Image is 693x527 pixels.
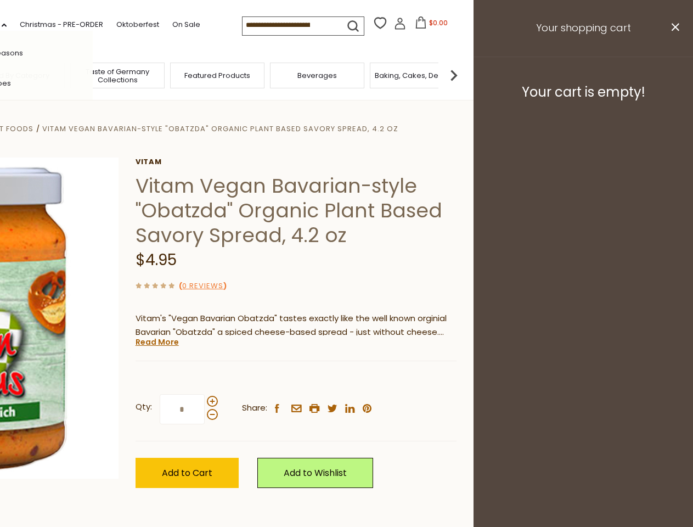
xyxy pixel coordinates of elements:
a: Oktoberfest [116,19,159,31]
h3: Your cart is empty! [487,84,679,100]
a: Add to Wishlist [257,458,373,488]
strong: Qty: [136,400,152,414]
span: Add to Cart [162,467,212,479]
a: Christmas - PRE-ORDER [20,19,103,31]
a: Featured Products [184,71,250,80]
a: On Sale [172,19,200,31]
a: Baking, Cakes, Desserts [375,71,460,80]
input: Qty: [160,394,205,424]
a: 0 Reviews [182,281,223,292]
h1: Vitam Vegan Bavarian-style "Obatzda" Organic Plant Based Savory Spread, 4.2 oz [136,173,457,248]
p: Vitam's "Vegan Bavarian Obatzda" tastes exactly like the well known orginial Bavarian "Obatzda" a... [136,312,457,339]
a: Vitam Vegan Bavarian-style "Obatzda" Organic Plant Based Savory Spread, 4.2 oz [42,124,398,134]
a: Read More [136,337,179,347]
a: Taste of Germany Collections [74,68,161,84]
img: next arrow [443,64,465,86]
button: Add to Cart [136,458,239,488]
a: Beverages [297,71,337,80]
span: $4.95 [136,249,177,271]
span: ( ) [179,281,227,291]
button: $0.00 [408,16,455,33]
span: Share: [242,401,267,415]
span: $0.00 [429,18,448,27]
a: Vitam [136,158,457,166]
